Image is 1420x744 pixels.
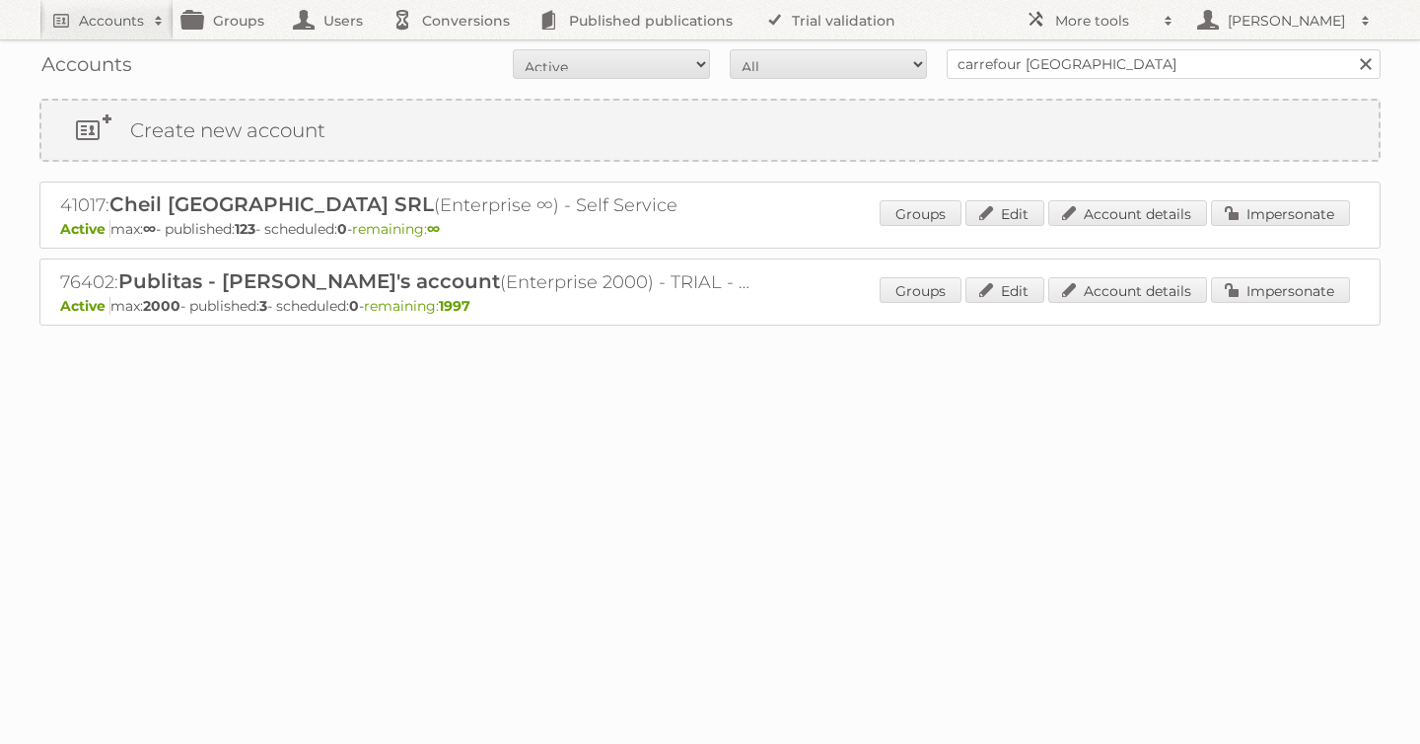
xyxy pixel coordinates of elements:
[965,277,1044,303] a: Edit
[60,297,1360,315] p: max: - published: - scheduled: -
[1211,277,1350,303] a: Impersonate
[1055,11,1154,31] h2: More tools
[1048,277,1207,303] a: Account details
[965,200,1044,226] a: Edit
[880,200,961,226] a: Groups
[41,101,1379,160] a: Create new account
[1211,200,1350,226] a: Impersonate
[143,297,180,315] strong: 2000
[60,220,1360,238] p: max: - published: - scheduled: -
[259,297,267,315] strong: 3
[60,192,750,218] h2: 41017: (Enterprise ∞) - Self Service
[235,220,255,238] strong: 123
[337,220,347,238] strong: 0
[79,11,144,31] h2: Accounts
[60,297,110,315] span: Active
[143,220,156,238] strong: ∞
[60,220,110,238] span: Active
[352,220,440,238] span: remaining:
[1048,200,1207,226] a: Account details
[60,269,750,295] h2: 76402: (Enterprise 2000) - TRIAL - Self Service
[109,192,434,216] span: Cheil [GEOGRAPHIC_DATA] SRL
[118,269,500,293] span: Publitas - [PERSON_NAME]'s account
[427,220,440,238] strong: ∞
[439,297,470,315] strong: 1997
[364,297,470,315] span: remaining:
[1223,11,1351,31] h2: [PERSON_NAME]
[880,277,961,303] a: Groups
[349,297,359,315] strong: 0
